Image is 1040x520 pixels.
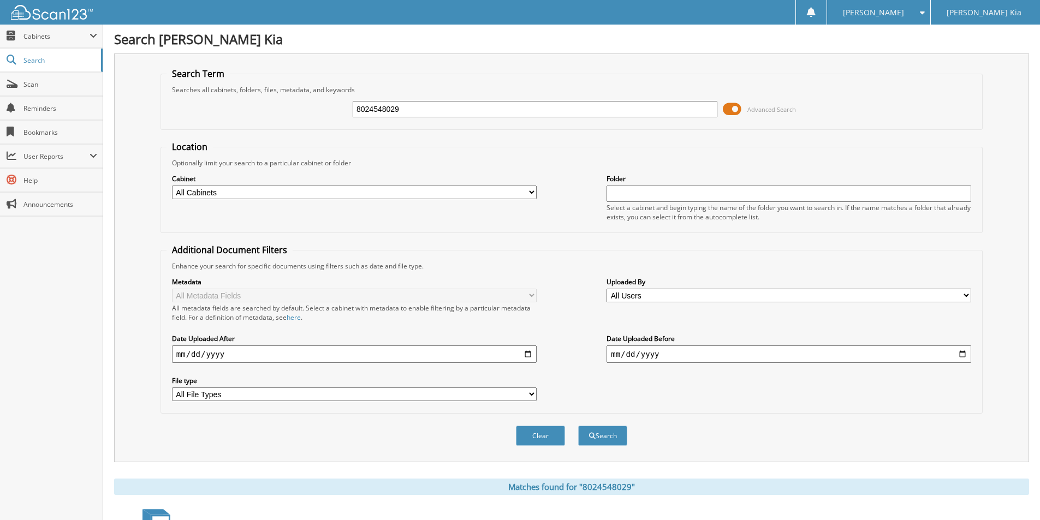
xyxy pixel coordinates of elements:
div: Optionally limit your search to a particular cabinet or folder [167,158,977,168]
div: Select a cabinet and begin typing the name of the folder you want to search in. If the name match... [607,203,971,222]
label: Date Uploaded Before [607,334,971,343]
button: Clear [516,426,565,446]
label: Cabinet [172,174,537,183]
a: here [287,313,301,322]
button: Search [578,426,627,446]
span: Bookmarks [23,128,97,137]
label: Date Uploaded After [172,334,537,343]
div: Matches found for "8024548029" [114,479,1029,495]
span: Scan [23,80,97,89]
span: Search [23,56,96,65]
span: Reminders [23,104,97,113]
span: [PERSON_NAME] [843,9,904,16]
input: end [607,345,971,363]
div: All metadata fields are searched by default. Select a cabinet with metadata to enable filtering b... [172,303,537,322]
legend: Location [167,141,213,153]
label: Folder [607,174,971,183]
span: Advanced Search [747,105,796,113]
h1: Search [PERSON_NAME] Kia [114,30,1029,48]
span: Help [23,176,97,185]
img: scan123-logo-white.svg [11,5,93,20]
span: User Reports [23,152,90,161]
label: Uploaded By [607,277,971,286]
legend: Additional Document Filters [167,244,293,256]
legend: Search Term [167,68,230,80]
label: File type [172,376,537,385]
label: Metadata [172,277,537,286]
span: Cabinets [23,32,90,41]
span: Announcements [23,200,97,209]
div: Searches all cabinets, folders, files, metadata, and keywords [167,85,977,94]
div: Enhance your search for specific documents using filters such as date and file type. [167,261,977,271]
span: [PERSON_NAME] Kia [947,9,1021,16]
input: start [172,345,537,363]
